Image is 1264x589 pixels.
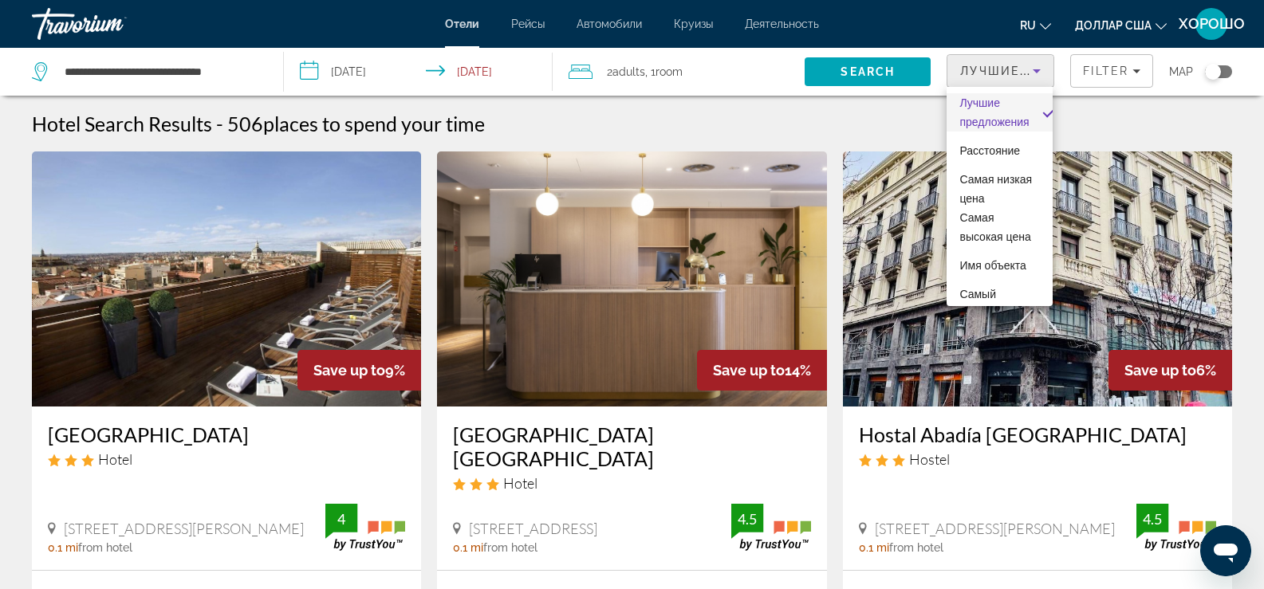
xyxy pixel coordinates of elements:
iframe: Кнопка запуска окна обмена сообщениями [1200,525,1251,576]
font: Самая низкая цена [959,173,1032,205]
font: Лучшие предложения [959,96,1029,128]
font: Самая высокая цена [959,211,1030,243]
div: Сортировать по [947,87,1053,306]
font: Имя объекта [959,259,1026,272]
font: Самый высокий рейтинг гостей [959,288,1036,339]
font: Расстояние [959,144,1020,157]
